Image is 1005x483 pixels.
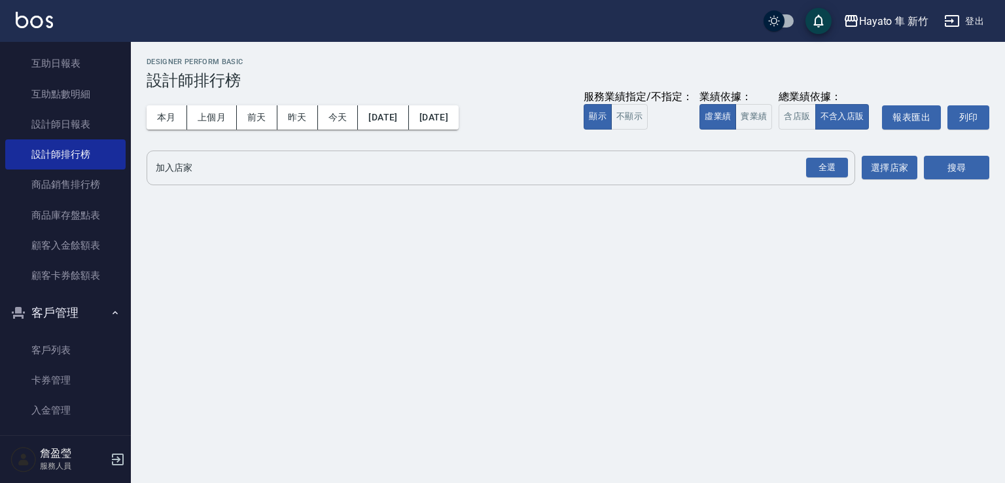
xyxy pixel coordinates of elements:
[947,105,989,130] button: 列印
[237,105,277,130] button: 前天
[882,105,941,130] button: 報表匯出
[862,156,917,180] button: 選擇店家
[187,105,237,130] button: 上個月
[5,335,126,365] a: 客戶列表
[859,13,928,29] div: Hayato 隼 新竹
[699,104,736,130] button: 虛業績
[5,79,126,109] a: 互助點數明細
[409,105,459,130] button: [DATE]
[924,156,989,180] button: 搜尋
[779,104,815,130] button: 含店販
[584,104,612,130] button: 顯示
[5,260,126,291] a: 顧客卡券餘額表
[147,58,989,66] h2: Designer Perform Basic
[5,109,126,139] a: 設計師日報表
[815,104,870,130] button: 不含入店販
[152,156,830,179] input: 店家名稱
[5,230,126,260] a: 顧客入金餘額表
[584,90,693,104] div: 服務業績指定/不指定：
[5,365,126,395] a: 卡券管理
[735,104,772,130] button: 實業績
[838,8,934,35] button: Hayato 隼 新竹
[358,105,408,130] button: [DATE]
[40,460,107,472] p: 服務人員
[5,48,126,79] a: 互助日報表
[5,296,126,330] button: 客戶管理
[5,139,126,170] a: 設計師排行榜
[5,395,126,425] a: 入金管理
[806,158,848,178] div: 全選
[277,105,318,130] button: 昨天
[803,155,851,181] button: Open
[16,12,53,28] img: Logo
[939,9,989,33] button: 登出
[147,105,187,130] button: 本月
[699,90,772,104] div: 業績依據：
[40,447,107,460] h5: 詹盈瑩
[147,71,989,90] h3: 設計師排行榜
[10,446,37,473] img: Person
[805,8,832,34] button: save
[5,170,126,200] a: 商品銷售排行榜
[611,104,648,130] button: 不顯示
[779,90,875,104] div: 總業績依據：
[5,200,126,230] a: 商品庫存盤點表
[5,431,126,465] button: 商品管理
[318,105,359,130] button: 今天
